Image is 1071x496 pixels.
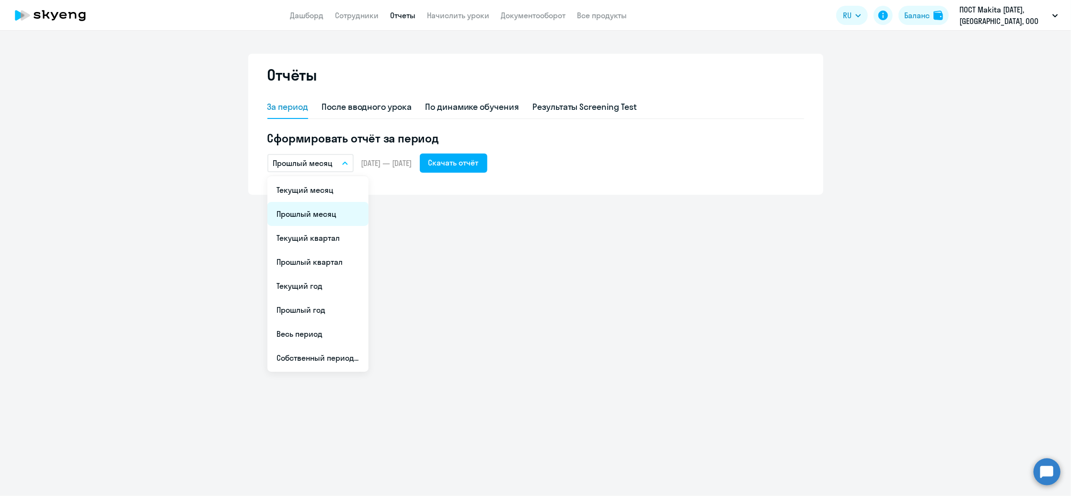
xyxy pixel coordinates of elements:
[577,11,627,20] a: Все продукты
[955,4,1063,27] button: ПОСТ Makita [DATE], [GEOGRAPHIC_DATA], ООО
[427,11,490,20] a: Начислить уроки
[933,11,943,20] img: balance
[267,154,354,172] button: Прошлый месяц
[501,11,566,20] a: Документооборот
[420,154,487,173] button: Скачать отчёт
[904,10,930,21] div: Баланс
[267,65,317,84] h2: Отчёты
[898,6,949,25] button: Балансbalance
[391,11,416,20] a: Отчеты
[273,157,333,169] p: Прошлый месяц
[267,130,804,146] h5: Сформировать отчёт за период
[428,157,479,168] div: Скачать отчёт
[335,11,379,20] a: Сотрудники
[290,11,324,20] a: Дашборд
[836,6,868,25] button: RU
[843,10,852,21] span: RU
[361,158,412,168] span: [DATE] — [DATE]
[959,4,1048,27] p: ПОСТ Makita [DATE], [GEOGRAPHIC_DATA], ООО
[322,101,412,113] div: После вводного урока
[425,101,519,113] div: По динамике обучения
[267,101,309,113] div: За период
[532,101,637,113] div: Результаты Screening Test
[267,176,369,372] ul: RU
